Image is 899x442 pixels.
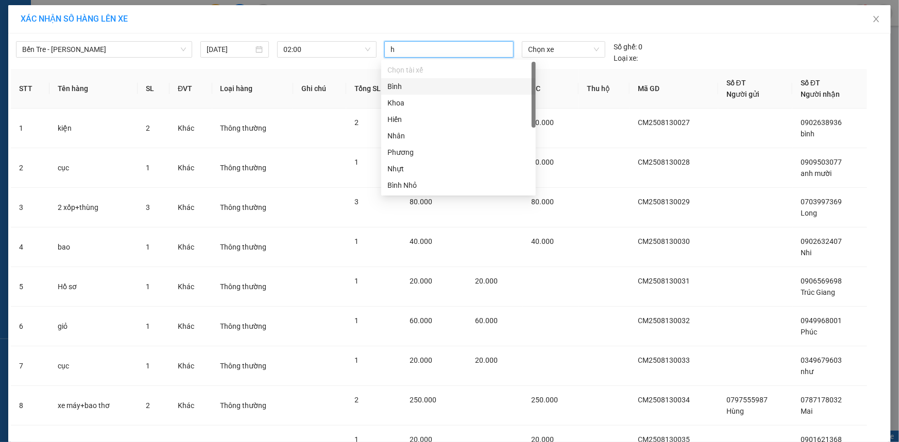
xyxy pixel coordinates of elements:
span: 20.000 [476,277,498,285]
span: 2 [354,118,359,127]
td: Thông thường [212,188,293,227]
div: Hiến [381,111,536,128]
td: 3 [11,188,49,227]
th: ĐVT [169,69,212,109]
span: 1 [354,356,359,364]
td: giỏ [49,307,138,346]
span: Trúc Giang [801,288,835,296]
td: kiện [49,109,138,148]
td: cục [49,148,138,188]
button: Close [862,5,891,34]
span: 250.000 [410,396,436,404]
th: Mã GD [630,69,718,109]
span: bình [801,130,815,138]
th: STT [11,69,49,109]
div: Khoa [381,95,536,111]
div: Bình Nhỏ [387,180,530,191]
th: Ghi chú [293,69,346,109]
span: 20.000 [476,356,498,364]
td: Thông thường [212,267,293,307]
div: 0 [614,41,642,52]
span: CM2508130032 [638,316,690,325]
span: CM2508130031 [638,277,690,285]
th: Tên hàng [49,69,138,109]
span: 1 [146,282,150,291]
td: Khác [169,346,212,386]
span: 1 [146,362,150,370]
span: Long [801,209,817,217]
th: CC [523,69,579,109]
span: 20.000 [531,158,554,166]
span: 0902632407 [801,237,842,245]
span: Phúc [801,328,817,336]
span: 40.000 [410,237,432,245]
span: 3 [146,203,150,211]
th: SL [138,69,169,109]
span: 2 [146,124,150,132]
td: Thông thường [212,346,293,386]
td: Khác [169,267,212,307]
div: Bình Nhỏ [381,177,536,193]
td: 2 xốp+thùng [49,188,138,227]
td: xe máy+bao thơ [49,386,138,426]
span: 1 [354,158,359,166]
span: 1 [146,243,150,251]
td: 6 [11,307,49,346]
td: 4 [11,227,49,267]
span: 80.000 [531,118,554,127]
span: 40.000 [531,237,554,245]
span: Hùng [726,407,744,415]
span: Số ghế: [614,41,637,52]
td: Thông thường [212,227,293,267]
span: Nhi [801,249,811,257]
span: anh mười [801,169,832,178]
div: Bình [381,78,536,95]
span: 1 [146,322,150,330]
span: như [801,367,813,376]
span: 02:00 [283,42,370,57]
td: Khác [169,227,212,267]
span: 80.000 [410,198,432,206]
td: Khác [169,148,212,188]
span: 2 [146,401,150,410]
td: cục [49,346,138,386]
input: 14/08/2025 [207,44,253,55]
span: XÁC NHẬN SỐ HÀNG LÊN XE [21,14,128,24]
span: 60.000 [476,316,498,325]
span: 250.000 [531,396,558,404]
td: 5 [11,267,49,307]
div: Chọn tài xế [387,64,530,76]
span: 0349679603 [801,356,842,364]
td: bao [49,227,138,267]
span: CM2508130028 [638,158,690,166]
td: Khác [169,386,212,426]
td: 1 [11,109,49,148]
span: CM2508130033 [638,356,690,364]
td: 8 [11,386,49,426]
td: Thông thường [212,148,293,188]
span: 1 [354,277,359,285]
span: 20.000 [410,277,432,285]
span: Bến Tre - Hồ Chí Minh [22,42,186,57]
th: Tổng SL [346,69,401,109]
span: Mai [801,407,812,415]
div: Bình [387,81,530,92]
div: Nhựt [387,163,530,174]
div: Phương [381,144,536,161]
span: 2 [354,396,359,404]
span: Người gửi [726,90,759,98]
td: Hồ sơ [49,267,138,307]
td: 7 [11,346,49,386]
span: 3 [354,198,359,206]
td: Thông thường [212,109,293,148]
span: 0902638936 [801,118,842,127]
td: Khác [169,109,212,148]
span: 80.000 [531,198,554,206]
div: Nhân [381,128,536,144]
div: Nhựt [381,161,536,177]
span: Người nhận [801,90,840,98]
span: 1 [354,237,359,245]
div: Hiến [387,114,530,125]
div: Nhân [387,130,530,142]
td: Khác [169,188,212,227]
